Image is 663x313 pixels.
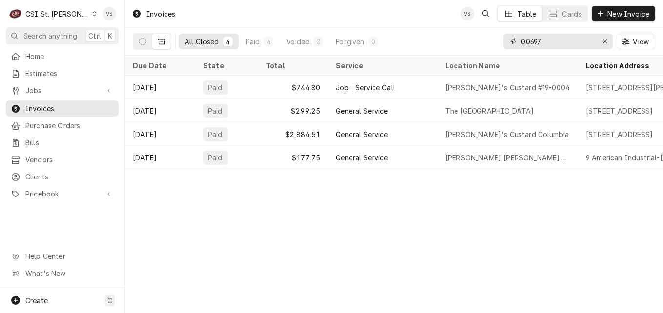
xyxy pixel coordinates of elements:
[445,129,569,139] div: [PERSON_NAME]'s Custard Columbia
[286,37,310,47] div: Voided
[25,251,113,261] span: Help Center
[207,106,224,116] div: Paid
[125,76,195,99] div: [DATE]
[25,296,48,305] span: Create
[631,37,651,47] span: View
[6,248,119,264] a: Go to Help Center
[23,31,77,41] span: Search anything
[103,7,116,20] div: VS
[6,27,119,44] button: Search anythingCtrlK
[266,37,271,47] div: 4
[6,100,119,117] a: Invoices
[25,85,99,96] span: Jobs
[445,106,534,116] div: The [GEOGRAPHIC_DATA]
[25,189,99,199] span: Pricebook
[125,122,195,146] div: [DATE]
[597,34,613,49] button: Erase input
[460,7,474,20] div: Vicky Stuesse's Avatar
[25,137,114,148] span: Bills
[25,103,114,114] span: Invoices
[6,186,119,202] a: Go to Pricebook
[336,153,388,163] div: General Service
[521,34,594,49] input: Keyword search
[562,9,581,19] div: Cards
[518,9,537,19] div: Table
[125,99,195,122] div: [DATE]
[6,135,119,151] a: Bills
[336,82,395,93] div: Job | Service Call
[125,146,195,169] div: [DATE]
[586,129,653,139] div: [STREET_ADDRESS]
[6,169,119,185] a: Clients
[25,51,114,61] span: Home
[258,76,328,99] div: $744.80
[592,6,655,21] button: New Invoice
[25,68,114,78] span: Estimates
[460,7,474,20] div: VS
[6,82,119,98] a: Go to Jobs
[6,265,119,281] a: Go to What's New
[266,60,318,71] div: Total
[6,48,119,64] a: Home
[207,153,224,163] div: Paid
[88,31,101,41] span: Ctrl
[6,65,119,81] a: Estimates
[6,152,119,168] a: Vendors
[258,99,328,122] div: $299.25
[336,37,364,47] div: Forgiven
[9,7,22,20] div: C
[478,6,494,21] button: Open search
[108,31,112,41] span: K
[617,34,655,49] button: View
[25,120,114,131] span: Purchase Orders
[336,106,388,116] div: General Service
[445,153,570,163] div: [PERSON_NAME] [PERSON_NAME] Construction 5
[203,60,250,71] div: State
[336,60,428,71] div: Service
[207,129,224,139] div: Paid
[103,7,116,20] div: Vicky Stuesse's Avatar
[371,37,376,47] div: 0
[207,82,224,93] div: Paid
[107,295,112,306] span: C
[225,37,231,47] div: 4
[315,37,321,47] div: 0
[25,155,114,165] span: Vendors
[246,37,260,47] div: Paid
[25,172,114,182] span: Clients
[133,60,186,71] div: Due Date
[586,106,653,116] div: [STREET_ADDRESS]
[25,268,113,278] span: What's New
[258,146,328,169] div: $177.75
[445,60,568,71] div: Location Name
[336,129,388,139] div: General Service
[25,9,89,19] div: CSI St. [PERSON_NAME]
[6,117,119,134] a: Purchase Orders
[605,9,651,19] span: New Invoice
[258,122,328,146] div: $2,884.51
[9,7,22,20] div: CSI St. Louis's Avatar
[185,37,219,47] div: All Closed
[445,82,570,93] div: [PERSON_NAME]'s Custard #19-0004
